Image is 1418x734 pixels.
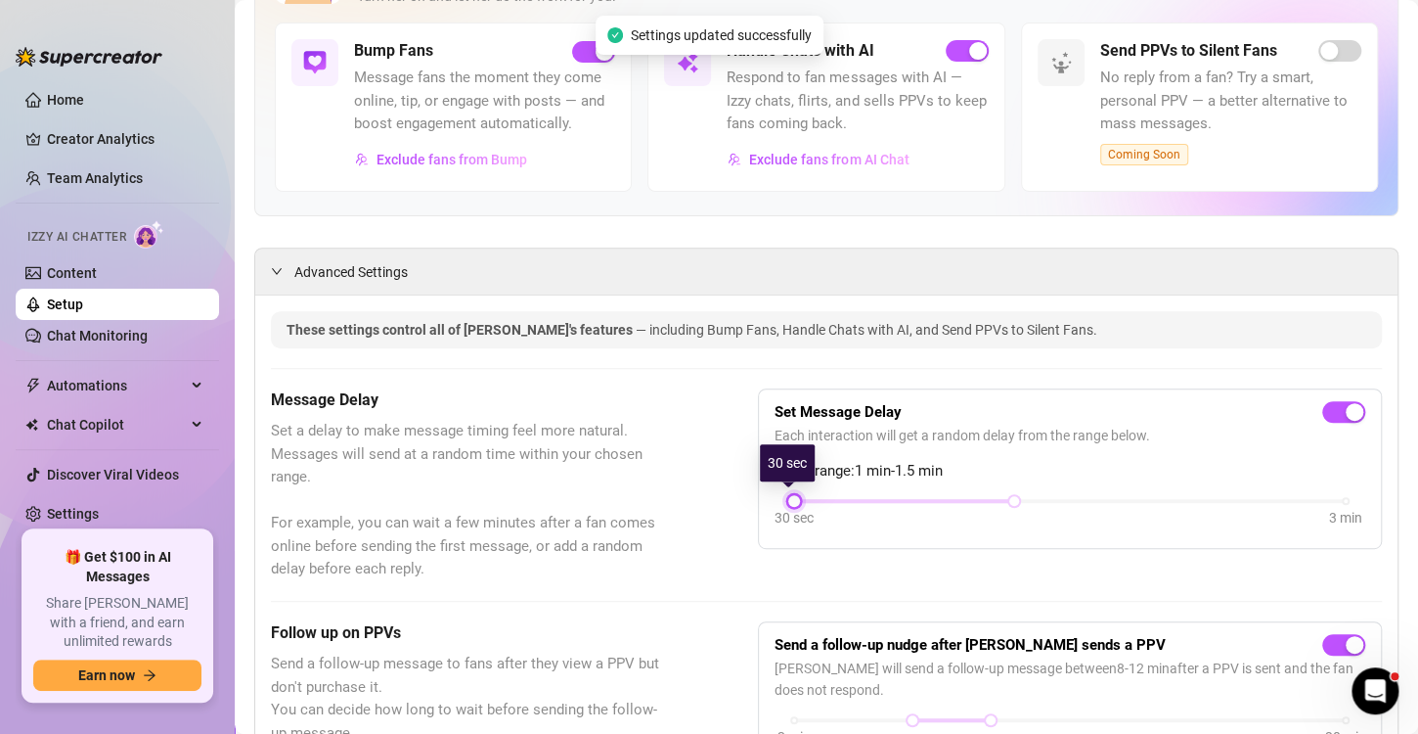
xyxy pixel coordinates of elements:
span: thunderbolt [25,378,41,393]
span: Delay range: 1 min - 1.5 min [775,460,1365,483]
a: Content [47,265,97,281]
span: Earn now [78,667,135,683]
span: No reply from a fan? Try a smart, personal PPV — a better alternative to mass messages. [1100,67,1361,136]
span: Automations [47,370,186,401]
span: Set a delay to make message timing feel more natural. Messages will send at a random time within ... [271,420,660,581]
h5: Message Delay [271,389,660,412]
div: 30 sec [760,444,815,482]
a: Creator Analytics [47,123,203,155]
span: Exclude fans from Bump [377,152,527,167]
strong: Send a follow-up nudge after [PERSON_NAME] sends a PPV [775,636,1166,654]
img: svg%3e [1049,51,1073,74]
h5: Send PPVs to Silent Fans [1100,39,1277,63]
span: Respond to fan messages with AI — Izzy chats, flirts, and sells PPVs to keep fans coming back. [727,67,988,136]
img: svg%3e [355,153,369,166]
strong: Set Message Delay [775,403,902,421]
iframe: Intercom live chat [1352,667,1398,714]
img: svg%3e [676,51,699,74]
button: Earn nowarrow-right [33,660,201,691]
img: Chat Copilot [25,418,38,432]
span: Each interaction will get a random delay from the range below. [775,425,1365,446]
span: Share [PERSON_NAME] with a friend, and earn unlimited rewards [33,594,201,652]
span: These settings control all of [PERSON_NAME]'s features [287,322,636,338]
div: 30 sec [775,507,814,528]
img: logo-BBDzfeDw.svg [16,47,162,67]
a: Discover Viral Videos [47,467,179,482]
span: check-circle [607,27,623,43]
span: Chat Copilot [47,409,186,440]
button: Exclude fans from Bump [354,144,528,175]
span: Settings updated successfully [631,24,812,46]
span: — including Bump Fans, Handle Chats with AI, and Send PPVs to Silent Fans. [636,322,1097,338]
a: Home [47,92,84,108]
span: Exclude fans from AI Chat [749,152,908,167]
span: [PERSON_NAME] will send a follow-up message between 8 - 12 min after a PPV is sent and the fan do... [775,658,1365,701]
span: arrow-right [143,668,156,682]
span: expanded [271,265,283,277]
a: Setup [47,297,83,312]
img: AI Chatter [134,220,164,249]
h5: Bump Fans [354,39,433,63]
h5: Follow up on PPVs [271,621,660,645]
span: Message fans the moment they come online, tip, or engage with posts — and boost engagement automa... [354,67,615,136]
a: Settings [47,506,99,522]
div: expanded [271,260,294,282]
span: 🎁 Get $100 in AI Messages [33,548,201,586]
a: Chat Monitoring [47,328,148,344]
img: svg%3e [728,153,741,166]
span: Coming Soon [1100,144,1188,165]
img: svg%3e [303,51,327,74]
span: Izzy AI Chatter [27,228,126,247]
button: Exclude fans from AI Chat [727,144,909,175]
a: Team Analytics [47,170,143,186]
div: 3 min [1329,507,1362,528]
span: Advanced Settings [294,261,408,283]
